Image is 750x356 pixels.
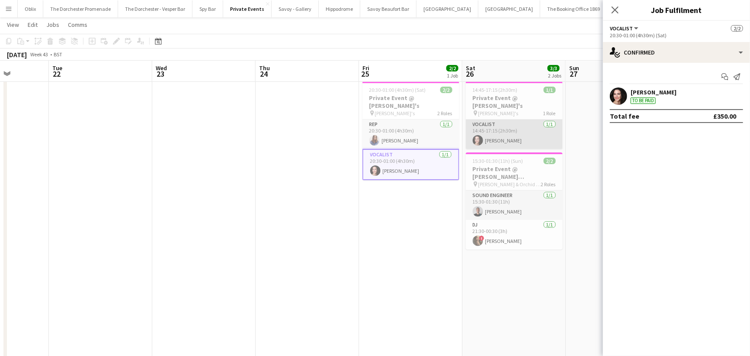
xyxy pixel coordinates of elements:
button: Oblix [18,0,43,17]
button: The Dorchester - Vesper Bar [118,0,192,17]
span: 20:30-01:00 (4h30m) (Sat) [369,87,426,93]
div: [DATE] [7,50,27,59]
a: Comms [64,19,91,30]
span: ! [479,236,484,241]
div: £350.00 [713,112,736,120]
div: BST [54,51,62,58]
app-job-card: 15:30-01:30 (11h) (Sun)2/2Private Event @ [PERSON_NAME][GEOGRAPHIC_DATA] [PERSON_NAME] & Orchid R... [466,152,563,249]
app-card-role: Vocalist1/120:30-01:00 (4h30m)[PERSON_NAME] [362,149,459,180]
button: The Dorchester Promenade [43,0,118,17]
span: Sun [569,64,580,72]
a: Edit [24,19,41,30]
h3: Job Fulfilment [603,4,750,16]
span: Edit [28,21,38,29]
app-job-card: 20:30-01:00 (4h30m) (Sat)2/2Private Event @ [PERSON_NAME]'s [PERSON_NAME]'s2 RolesRep1/120:30-01:... [362,81,459,180]
span: Sat [466,64,475,72]
span: 1 Role [543,110,556,117]
span: Wed [156,64,167,72]
span: Comms [68,21,87,29]
span: Thu [259,64,270,72]
span: 15:30-01:30 (11h) (Sun) [473,158,523,164]
span: 1/1 [544,87,556,93]
a: Jobs [43,19,63,30]
div: 20:30-01:00 (4h30m) (Sat) [610,32,743,39]
app-job-card: 14:45-17:15 (2h30m)1/1Private Event @ [PERSON_NAME]'s [PERSON_NAME]'s1 RoleVocalist1/114:45-17:15... [466,81,563,149]
h3: Private Event @ [PERSON_NAME]'s [466,94,563,110]
span: 24 [258,69,270,79]
h3: Private Event @ [PERSON_NAME]'s [362,94,459,110]
div: 2 Jobs [548,72,561,79]
span: [PERSON_NAME] & Orchid Room [478,181,541,188]
span: Jobs [46,21,59,29]
span: [PERSON_NAME]'s [478,110,519,117]
span: 2 Roles [541,181,556,188]
button: [GEOGRAPHIC_DATA] [417,0,478,17]
div: [PERSON_NAME] [631,88,676,96]
button: Savoy - Gallery [272,0,319,17]
span: 3/3 [548,65,560,71]
span: 2/2 [440,87,452,93]
span: 2/2 [544,158,556,164]
h3: Private Event @ [PERSON_NAME][GEOGRAPHIC_DATA] [466,165,563,181]
span: [PERSON_NAME]'s [375,110,415,117]
span: 22 [51,69,62,79]
a: View [3,19,22,30]
div: 1 Job [447,72,458,79]
button: The Booking Office 1869 [540,0,607,17]
button: Vocalist [610,25,640,32]
span: 26 [465,69,475,79]
button: Spy Bar [192,0,223,17]
button: Private Events [223,0,272,17]
div: Total fee [610,112,639,120]
span: Week 43 [29,51,50,58]
button: [GEOGRAPHIC_DATA] [478,0,540,17]
span: 14:45-17:15 (2h30m) [473,87,518,93]
span: 2/2 [731,25,743,32]
span: Vocalist [610,25,633,32]
span: View [7,21,19,29]
button: Hippodrome [319,0,360,17]
span: Tue [52,64,62,72]
span: 25 [361,69,369,79]
span: 23 [154,69,167,79]
app-card-role: DJ1/121:30-00:30 (3h)![PERSON_NAME] [466,220,563,249]
app-card-role: Sound Engineer1/115:30-01:30 (11h)[PERSON_NAME] [466,191,563,220]
div: Confirmed [603,42,750,63]
button: Savoy Beaufort Bar [360,0,417,17]
span: 27 [568,69,580,79]
span: Fri [362,64,369,72]
app-card-role: Vocalist1/114:45-17:15 (2h30m)[PERSON_NAME] [466,120,563,149]
span: 2/2 [446,65,458,71]
span: 2 Roles [438,110,452,117]
div: To be paid [631,97,656,104]
app-card-role: Rep1/120:30-01:00 (4h30m)[PERSON_NAME] [362,120,459,149]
